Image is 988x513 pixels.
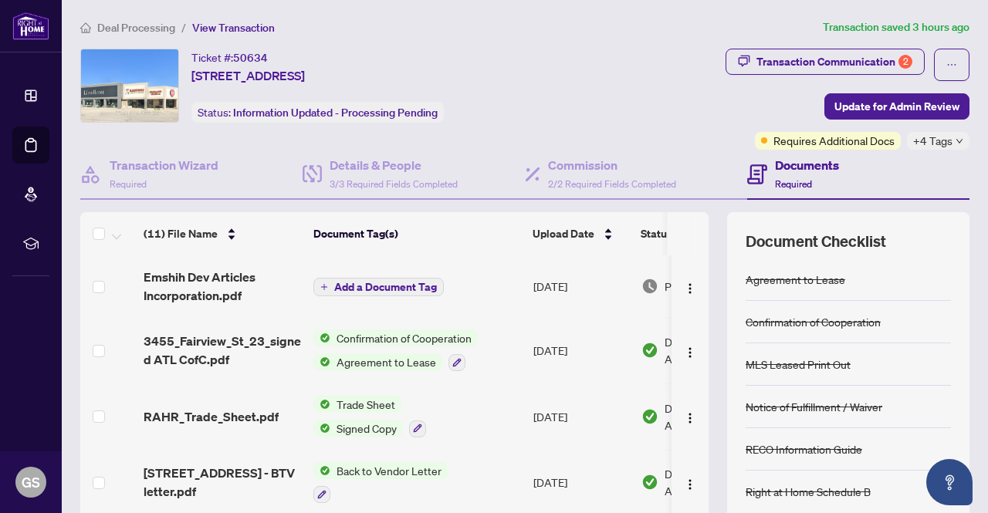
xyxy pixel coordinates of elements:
[330,396,401,413] span: Trade Sheet
[144,225,218,242] span: (11) File Name
[641,408,658,425] img: Document Status
[775,178,812,190] span: Required
[330,156,458,174] h4: Details & People
[313,396,330,413] img: Status Icon
[684,346,696,359] img: Logo
[233,51,268,65] span: 50634
[834,94,959,119] span: Update for Admin Review
[192,21,275,35] span: View Transaction
[313,278,444,296] button: Add a Document Tag
[233,106,438,120] span: Information Updated - Processing Pending
[533,225,594,242] span: Upload Date
[313,462,330,479] img: Status Icon
[823,19,969,36] article: Transaction saved 3 hours ago
[334,282,437,292] span: Add a Document Tag
[746,440,862,457] div: RECO Information Guide
[526,212,634,255] th: Upload Date
[665,278,742,295] span: Pending Review
[684,282,696,295] img: Logo
[313,353,330,370] img: Status Icon
[641,474,658,491] img: Document Status
[313,462,448,504] button: Status IconBack to Vendor Letter
[320,283,328,291] span: plus
[746,231,886,252] span: Document Checklist
[746,398,882,415] div: Notice of Fulfillment / Waiver
[110,178,147,190] span: Required
[665,333,760,367] span: Document Approved
[746,271,845,288] div: Agreement to Lease
[678,338,702,363] button: Logo
[641,225,672,242] span: Status
[678,274,702,299] button: Logo
[527,383,635,450] td: [DATE]
[956,137,963,145] span: down
[313,420,330,437] img: Status Icon
[330,178,458,190] span: 3/3 Required Fields Completed
[684,412,696,424] img: Logo
[307,212,526,255] th: Document Tag(s)
[81,49,178,122] img: IMG-W12258228_1.jpg
[313,396,426,437] button: Status IconTrade SheetStatus IconSigned Copy
[191,49,268,66] div: Ticket #:
[313,329,478,371] button: Status IconConfirmation of CooperationStatus IconAgreement to Lease
[746,313,881,330] div: Confirmation of Cooperation
[330,353,442,370] span: Agreement to Lease
[144,464,301,501] span: [STREET_ADDRESS] - BTV letter.pdf
[548,178,676,190] span: 2/2 Required Fields Completed
[181,19,186,36] li: /
[746,483,871,500] div: Right at Home Schedule B
[144,407,279,426] span: RAHR_Trade_Sheet.pdf
[926,459,973,505] button: Open asap
[313,329,330,346] img: Status Icon
[144,268,301,305] span: Emshih Dev Articles Incorporation.pdf
[684,478,696,491] img: Logo
[898,55,912,69] div: 2
[97,21,175,35] span: Deal Processing
[12,12,49,40] img: logo
[913,132,952,150] span: +4 Tags
[775,156,839,174] h4: Documents
[678,470,702,494] button: Logo
[773,132,895,149] span: Requires Additional Docs
[726,49,925,75] button: Transaction Communication2
[191,66,305,85] span: [STREET_ADDRESS]
[80,22,91,33] span: home
[634,212,766,255] th: Status
[665,400,760,434] span: Document Approved
[756,49,912,74] div: Transaction Communication
[330,329,478,346] span: Confirmation of Cooperation
[746,356,851,373] div: MLS Leased Print Out
[330,420,403,437] span: Signed Copy
[548,156,676,174] h4: Commission
[641,278,658,295] img: Document Status
[191,102,444,123] div: Status:
[22,471,40,493] span: GS
[313,277,444,297] button: Add a Document Tag
[665,465,760,499] span: Document Approved
[144,332,301,369] span: 3455_Fairview_St_23_signed ATL CofC.pdf
[678,404,702,429] button: Logo
[641,342,658,359] img: Document Status
[330,462,448,479] span: Back to Vendor Letter
[946,59,957,70] span: ellipsis
[824,93,969,120] button: Update for Admin Review
[527,317,635,383] td: [DATE]
[110,156,218,174] h4: Transaction Wizard
[137,212,307,255] th: (11) File Name
[527,255,635,317] td: [DATE]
